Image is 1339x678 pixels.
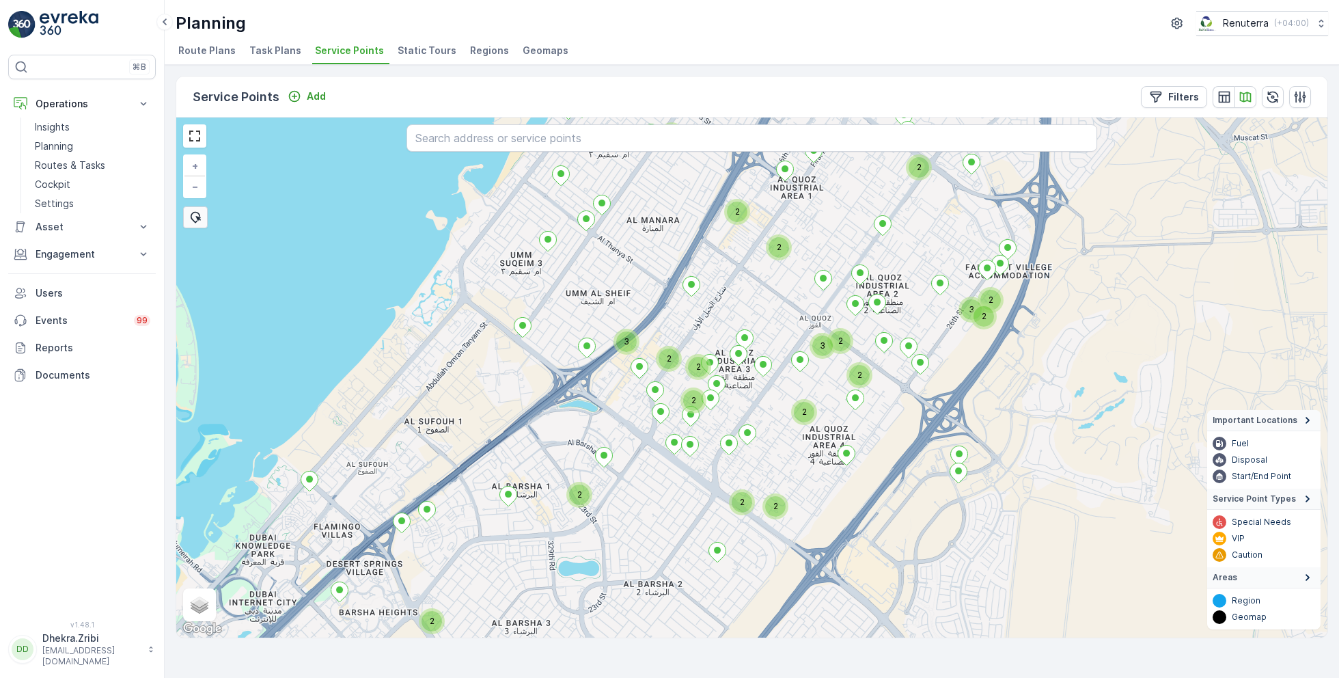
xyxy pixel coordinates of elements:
div: 3 [961,299,982,320]
p: Operations [36,97,128,111]
a: Layers [184,590,215,620]
div: 2 [688,357,708,377]
p: Cockpit [35,178,70,191]
a: Open this area in Google Maps (opens a new window) [180,620,225,638]
p: Asset [36,220,128,234]
p: Planning [35,139,73,153]
p: Engagement [36,247,128,261]
span: Static Tours [398,44,456,57]
p: Region [1232,595,1260,606]
p: Planning [176,12,246,34]
p: Caution [1232,550,1262,560]
div: 2 [688,357,696,365]
p: [EMAIL_ADDRESS][DOMAIN_NAME] [42,645,141,667]
p: Geomap [1232,612,1267,623]
img: logo [8,11,36,38]
img: Google [180,620,225,638]
div: 2 [765,496,773,504]
div: 2 [794,402,802,410]
a: Zoom In [184,156,205,176]
a: Users [8,280,156,307]
summary: Service Point Types [1207,489,1321,510]
button: DDDhekra.Zribi[EMAIL_ADDRESS][DOMAIN_NAME] [8,632,156,667]
button: Operations [8,90,156,118]
p: 99 [137,315,148,326]
div: 2 [974,306,982,314]
span: Task Plans [249,44,301,57]
p: Insights [35,120,70,134]
p: VIP [1232,533,1245,544]
span: + [192,160,198,172]
p: Users [36,286,150,300]
div: 2 [849,365,857,373]
a: Events99 [8,307,156,334]
div: 2 [974,306,994,327]
div: 2 [569,485,577,493]
div: 2 [732,492,740,500]
p: ⌘B [133,62,146,72]
div: 2 [422,611,442,632]
p: Add [307,90,326,103]
div: 3 [812,336,820,344]
summary: Important Locations [1207,410,1321,431]
p: Fuel [1232,438,1249,449]
button: Asset [8,213,156,241]
p: Documents [36,368,150,382]
span: Route Plans [178,44,236,57]
div: 3 [616,331,637,352]
a: Settings [29,194,156,213]
a: View Fullscreen [184,126,205,146]
p: Events [36,314,126,327]
div: 2 [769,237,789,258]
p: Special Needs [1232,517,1291,528]
img: Screenshot_2024-07-26_at_13.33.01.png [1196,16,1217,31]
a: Cockpit [29,175,156,194]
span: Regions [470,44,509,57]
span: Geomaps [523,44,568,57]
div: 3 [812,336,833,356]
input: Search address or service points [406,124,1097,152]
div: 2 [909,157,917,165]
p: Dhekra.Zribi [42,632,141,645]
div: 2 [830,331,838,339]
p: Routes & Tasks [35,159,105,172]
span: v 1.48.1 [8,621,156,629]
p: Reports [36,341,150,355]
p: Start/End Point [1232,471,1291,482]
span: − [192,180,199,192]
div: 3 [616,331,624,340]
button: Renuterra(+04:00) [1196,11,1328,36]
div: 3 [961,299,969,308]
div: 2 [980,290,1001,310]
div: 2 [849,365,870,385]
button: Engagement [8,241,156,268]
div: DD [12,638,33,660]
span: Areas [1213,572,1237,583]
a: Zoom Out [184,176,205,197]
div: 2 [422,611,430,619]
p: Service Points [193,87,279,107]
div: 2 [765,496,786,517]
summary: Areas [1207,567,1321,588]
div: 2 [727,202,747,222]
a: Routes & Tasks [29,156,156,175]
p: Disposal [1232,455,1267,465]
div: 2 [569,485,590,505]
p: Renuterra [1223,16,1269,30]
button: Filters [1141,86,1207,108]
a: Reports [8,334,156,362]
div: 2 [727,202,735,210]
div: 2 [732,492,752,513]
a: Planning [29,137,156,156]
button: Add [282,88,331,105]
p: ( +04:00 ) [1274,18,1309,29]
p: Settings [35,197,74,211]
div: 2 [769,237,777,245]
span: Service Points [315,44,384,57]
div: 2 [830,331,851,351]
p: Filters [1168,90,1199,104]
a: Insights [29,118,156,137]
span: Important Locations [1213,415,1297,426]
div: 2 [794,402,814,422]
a: Documents [8,362,156,389]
